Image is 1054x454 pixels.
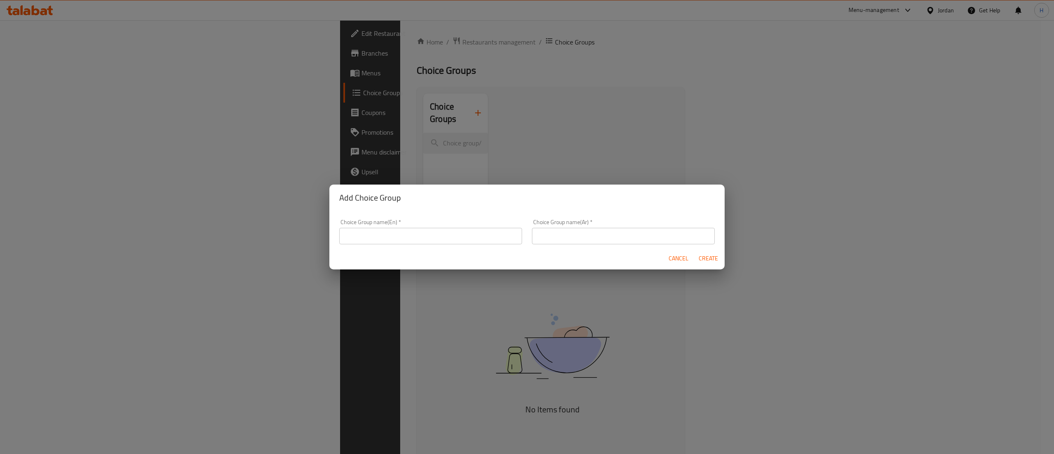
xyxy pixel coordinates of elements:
[665,251,692,266] button: Cancel
[695,251,721,266] button: Create
[698,253,718,264] span: Create
[669,253,688,264] span: Cancel
[339,228,522,244] input: Please enter Choice Group name(en)
[339,191,715,204] h2: Add Choice Group
[532,228,715,244] input: Please enter Choice Group name(ar)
